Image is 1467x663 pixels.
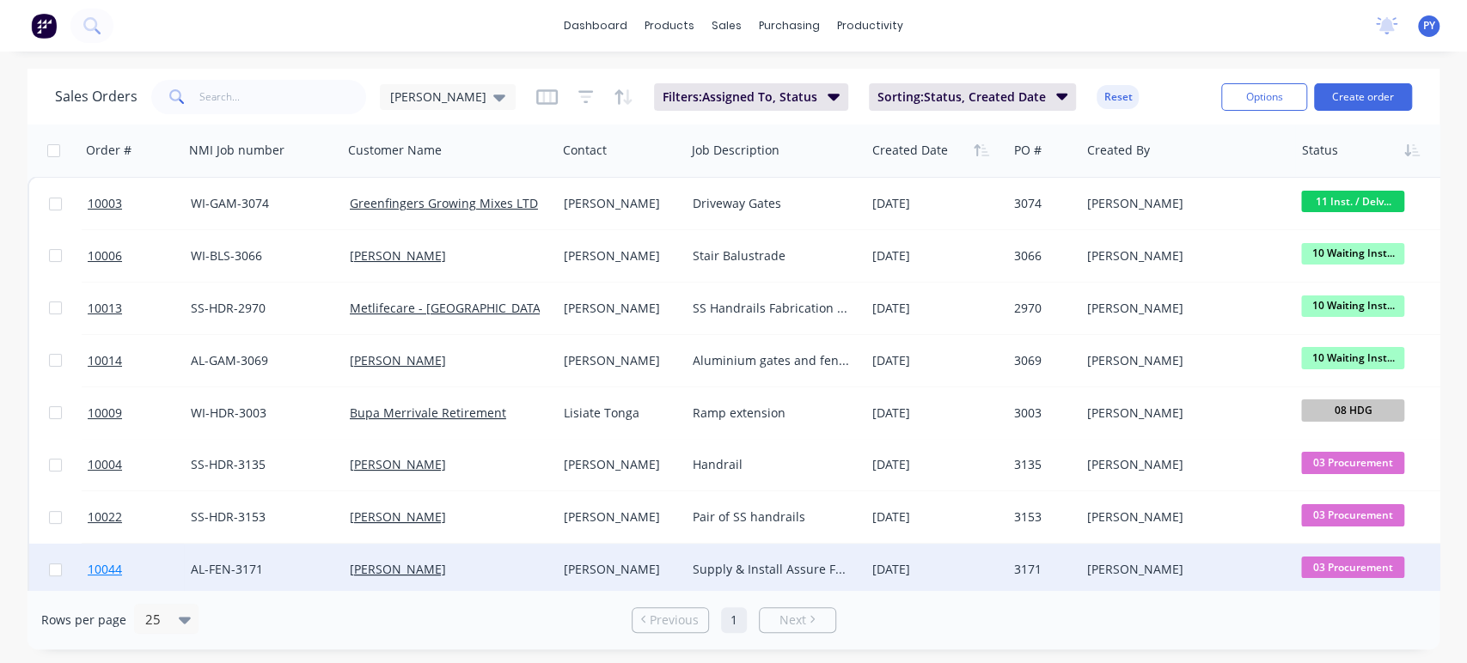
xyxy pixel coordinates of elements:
[1301,452,1404,473] span: 03 Procurement
[869,83,1077,111] button: Sorting:Status, Created Date
[189,142,284,159] div: NMI Job number
[350,300,545,316] a: Metlifecare - [GEOGRAPHIC_DATA]
[779,611,806,629] span: Next
[199,80,367,114] input: Search...
[191,561,329,578] div: AL-FEN-3171
[191,508,329,526] div: SS-HDR-3153
[390,88,486,106] span: [PERSON_NAME]
[564,247,673,265] div: [PERSON_NAME]
[1014,508,1071,526] div: 3153
[1014,456,1071,473] div: 3135
[1301,504,1404,526] span: 03 Procurement
[1221,83,1307,111] button: Options
[350,195,538,211] a: Greenfingers Growing Mixes LTD
[191,195,329,212] div: WI-GAM-3074
[88,352,122,369] span: 10014
[693,247,851,265] div: Stair Balustrade
[88,300,122,317] span: 10013
[693,195,851,212] div: Driveway Gates
[88,508,122,526] span: 10022
[872,300,1000,317] div: [DATE]
[877,88,1046,106] span: Sorting: Status, Created Date
[693,456,851,473] div: Handrail
[872,456,1000,473] div: [DATE]
[348,142,442,159] div: Customer Name
[1301,243,1404,265] span: 10 Waiting Inst...
[88,544,191,595] a: 10044
[1423,18,1435,33] span: PY
[633,611,708,629] a: Previous page
[872,352,1000,369] div: [DATE]
[1087,300,1278,317] div: [PERSON_NAME]
[636,13,703,39] div: products
[350,247,446,264] a: [PERSON_NAME]
[1014,247,1071,265] div: 3066
[88,491,191,543] a: 10022
[1014,300,1071,317] div: 2970
[872,195,1000,212] div: [DATE]
[1301,399,1404,421] span: 08 HDG
[1087,561,1278,578] div: [PERSON_NAME]
[721,607,747,633] a: Page 1 is your current page
[693,561,851,578] div: Supply & Install Assure Fencing with Custom Posts.
[564,352,673,369] div: [PERSON_NAME]
[191,300,329,317] div: SS-HDR-2970
[350,456,446,472] a: [PERSON_NAME]
[88,387,191,439] a: 10009
[625,607,843,633] ul: Pagination
[564,300,673,317] div: [PERSON_NAME]
[88,439,191,490] a: 10004
[191,456,329,473] div: SS-HDR-3135
[86,142,131,159] div: Order #
[564,456,673,473] div: [PERSON_NAME]
[88,283,191,334] a: 10013
[1314,83,1412,111] button: Create order
[563,142,607,159] div: Contact
[650,611,699,629] span: Previous
[1087,404,1278,422] div: [PERSON_NAME]
[1087,195,1278,212] div: [PERSON_NAME]
[750,13,828,39] div: purchasing
[760,611,835,629] a: Next page
[564,195,673,212] div: [PERSON_NAME]
[350,404,506,421] a: Bupa Merrivale Retirement
[564,508,673,526] div: [PERSON_NAME]
[88,404,122,422] span: 10009
[693,300,851,317] div: SS Handrails Fabrication and Install
[1301,347,1404,368] span: 10 Waiting Inst...
[1087,508,1278,526] div: [PERSON_NAME]
[350,352,446,368] a: [PERSON_NAME]
[41,611,126,629] span: Rows per page
[693,352,851,369] div: Aluminium gates and fencing
[88,195,122,212] span: 10003
[88,561,122,578] span: 10044
[693,508,851,526] div: Pair of SS handrails
[1301,191,1404,212] span: 11 Inst. / Delv...
[1014,195,1071,212] div: 3074
[88,247,122,265] span: 10006
[693,404,851,422] div: Ramp extension
[1087,142,1150,159] div: Created By
[1097,85,1139,109] button: Reset
[191,247,329,265] div: WI-BLS-3066
[703,13,750,39] div: sales
[31,13,57,39] img: Factory
[1087,247,1278,265] div: [PERSON_NAME]
[1301,557,1404,578] span: 03 Procurement
[663,88,817,106] span: Filters: Assigned To, Status
[555,13,636,39] a: dashboard
[350,508,446,525] a: [PERSON_NAME]
[191,352,329,369] div: AL-GAM-3069
[872,247,1000,265] div: [DATE]
[55,88,138,105] h1: Sales Orders
[88,230,191,282] a: 10006
[564,404,673,422] div: Lisiate Tonga
[1301,295,1404,317] span: 10 Waiting Inst...
[1014,404,1071,422] div: 3003
[872,508,1000,526] div: [DATE]
[1014,142,1042,159] div: PO #
[88,178,191,229] a: 10003
[1014,352,1071,369] div: 3069
[88,456,122,473] span: 10004
[1087,352,1278,369] div: [PERSON_NAME]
